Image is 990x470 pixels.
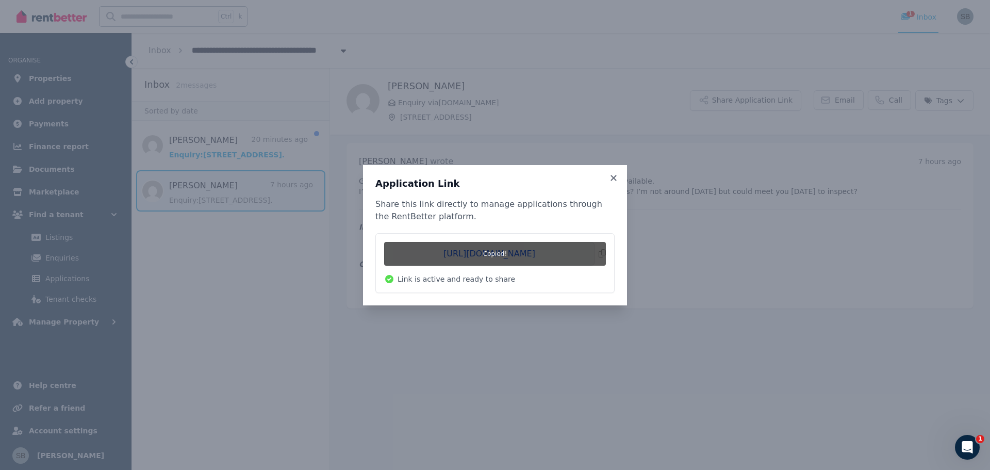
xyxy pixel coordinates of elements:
[976,435,984,443] span: 1
[398,274,515,284] span: Link is active and ready to share
[375,198,615,223] p: Share this link directly to manage applications through the RentBetter platform.
[384,242,606,266] button: [URL][DOMAIN_NAME]Copied!
[384,242,606,266] span: Copied!
[955,435,980,460] iframe: Intercom live chat
[375,177,615,190] h3: Application Link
